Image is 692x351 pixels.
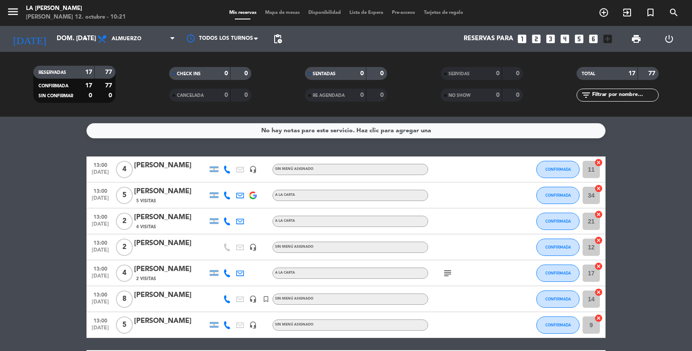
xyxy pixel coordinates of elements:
span: 5 [116,187,133,204]
strong: 0 [109,93,114,99]
i: looks_4 [559,33,570,45]
button: CONFIRMADA [536,161,580,178]
i: add_circle_outline [599,7,609,18]
span: [DATE] [90,195,111,205]
i: cancel [594,314,603,322]
div: [PERSON_NAME] [134,212,208,223]
i: cancel [594,210,603,219]
i: power_settings_new [664,34,674,44]
i: add_box [602,33,613,45]
i: exit_to_app [622,7,632,18]
span: [DATE] [90,247,111,257]
div: [PERSON_NAME] [134,186,208,197]
span: 13:00 [90,263,111,273]
span: SERVIDAS [449,72,470,76]
div: LOG OUT [653,26,686,52]
span: pending_actions [272,34,283,44]
span: Mis reservas [225,10,261,15]
span: Sin menú asignado [275,297,314,300]
strong: 0 [224,70,228,77]
span: 13:00 [90,237,111,247]
span: a la carta [275,219,295,223]
i: looks_5 [573,33,585,45]
i: headset_mic [249,166,257,173]
button: CONFIRMADA [536,316,580,334]
i: turned_in_not [645,7,656,18]
i: headset_mic [249,295,257,303]
span: Sin menú asignado [275,167,314,171]
span: Tarjetas de regalo [420,10,468,15]
i: headset_mic [249,321,257,329]
div: [PERSON_NAME] 12. octubre - 10:21 [26,13,126,22]
img: google-logo.png [249,191,257,199]
span: 2 [116,213,133,230]
span: CONFIRMADA [545,297,571,301]
strong: 0 [360,92,364,98]
strong: 0 [380,92,385,98]
strong: 0 [516,92,521,98]
span: Sin menú asignado [275,245,314,249]
i: subject [442,268,453,278]
strong: 0 [516,70,521,77]
strong: 0 [244,70,250,77]
button: CONFIRMADA [536,213,580,230]
span: SIN CONFIRMAR [38,94,73,98]
span: 4 [116,161,133,178]
i: looks_3 [545,33,556,45]
span: 13:00 [90,211,111,221]
strong: 17 [85,69,92,75]
span: Disponibilidad [304,10,345,15]
i: [DATE] [6,29,52,48]
span: 5 [116,316,133,334]
span: CONFIRMADA [545,167,571,172]
button: CONFIRMADA [536,290,580,308]
span: Mapa de mesas [261,10,304,15]
span: CHECK INS [177,72,201,76]
strong: 0 [496,70,500,77]
span: CANCELADA [177,93,204,98]
i: cancel [594,262,603,271]
strong: 0 [496,92,500,98]
span: CONFIRMADA [545,193,571,198]
span: print [631,34,641,44]
span: a la carta [275,271,295,274]
input: Filtrar por nombre... [591,90,658,100]
span: [DATE] [90,325,111,335]
i: menu [6,5,19,18]
i: looks_one [516,33,528,45]
span: CONFIRMADA [545,219,571,223]
span: NO SHOW [449,93,471,98]
i: cancel [594,236,603,245]
span: CONFIRMADA [38,84,68,88]
strong: 0 [244,92,250,98]
strong: 17 [628,70,635,77]
span: Sin menú asignado [275,323,314,326]
span: 13:00 [90,289,111,299]
span: CONFIRMADA [545,245,571,249]
button: CONFIRMADA [536,187,580,204]
div: [PERSON_NAME] [134,238,208,249]
span: [DATE] [90,221,111,231]
span: 4 Visitas [136,223,156,230]
div: LA [PERSON_NAME] [26,4,126,13]
i: arrow_drop_down [80,34,91,44]
i: search [669,7,679,18]
span: TOTAL [582,72,595,76]
strong: 0 [360,70,364,77]
span: Lista de Espera [345,10,388,15]
span: SENTADAS [313,72,336,76]
span: CONFIRMADA [545,322,571,327]
i: cancel [594,184,603,193]
span: CONFIRMADA [545,271,571,275]
span: [DATE] [90,169,111,179]
span: Pre-acceso [388,10,420,15]
div: [PERSON_NAME] [134,290,208,301]
i: looks_two [531,33,542,45]
i: filter_list [581,90,591,100]
span: 13:00 [90,315,111,325]
span: 2 Visitas [136,275,156,282]
i: turned_in_not [262,295,270,303]
span: 8 [116,290,133,308]
span: 4 [116,265,133,282]
strong: 17 [85,83,92,89]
